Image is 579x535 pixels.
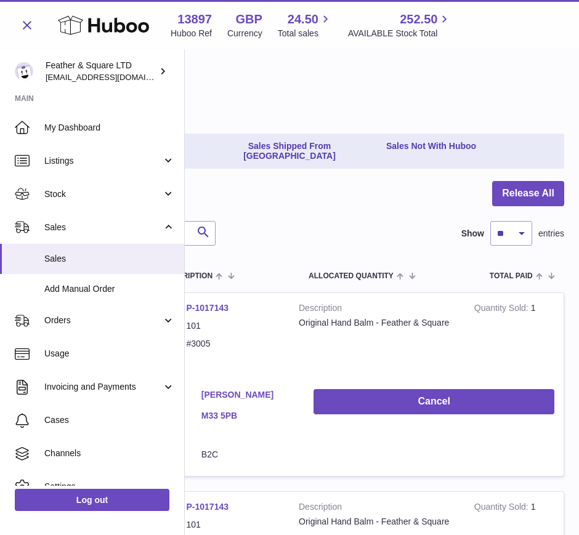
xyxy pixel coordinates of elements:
span: Listings [44,155,162,167]
dd: #3005 [187,338,281,350]
span: 252.50 [400,11,437,28]
span: Add Manual Order [44,283,175,295]
span: Channels [44,448,175,459]
span: Description [162,272,213,280]
div: Huboo Ref [171,28,212,39]
a: P-1017143 [187,502,229,512]
a: 252.50 AVAILABLE Stock Total [348,11,452,39]
span: Stock [44,188,162,200]
span: Cases [44,414,175,426]
a: M33 5PB [201,410,296,422]
span: AVAILABLE Stock Total [348,28,452,39]
button: Release All [492,181,564,206]
strong: GBP [235,11,262,28]
span: Sales [44,253,175,265]
img: feathernsquare@gmail.com [15,62,33,81]
strong: Quantity Sold [474,502,531,515]
span: Settings [44,481,175,493]
dd: B2C [201,449,296,461]
span: Invoicing and Payments [44,381,162,393]
strong: Description [299,501,456,516]
span: ALLOCATED Quantity [309,272,394,280]
a: 24.50 Total sales [278,11,333,39]
span: Usage [44,348,175,360]
dd: 101 [187,519,281,531]
div: Original Hand Balm - Feather & Square [299,317,456,329]
span: My Dashboard [44,122,175,134]
a: Sales Not With Huboo [382,136,480,167]
label: Show [461,228,484,239]
span: entries [538,228,564,239]
dd: 101 [187,320,281,332]
div: Feather & Square LTD [46,60,156,83]
span: Orders [44,315,162,326]
strong: Quantity Sold [474,303,531,316]
h1: My Huboo - Sales report [15,74,564,94]
td: 1 [465,293,564,380]
a: P-1017143 [187,303,229,313]
span: Total paid [490,272,533,280]
strong: 13897 [177,11,212,28]
span: Total sales [278,28,333,39]
a: [PERSON_NAME] [201,389,296,401]
a: Log out [15,489,169,511]
strong: Description [299,302,456,317]
a: Sales Shipped From [GEOGRAPHIC_DATA] [200,136,379,167]
span: 24.50 [288,11,318,28]
div: Original Hand Balm - Feather & Square [299,516,456,528]
span: [EMAIL_ADDRESS][DOMAIN_NAME] [46,72,181,82]
span: Sales [44,222,162,233]
button: Cancel [314,389,554,414]
div: Currency [227,28,262,39]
